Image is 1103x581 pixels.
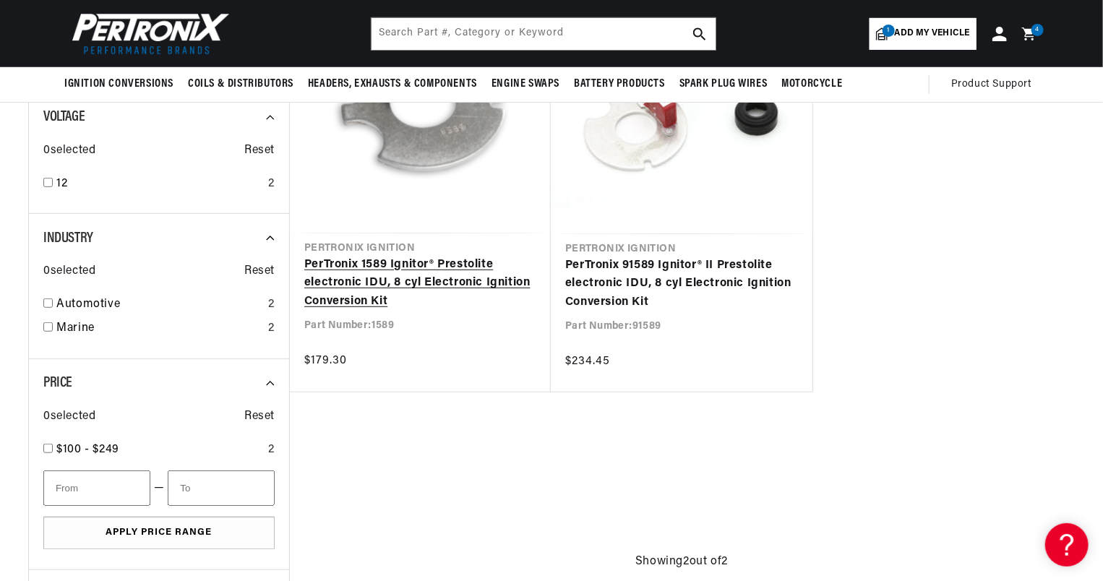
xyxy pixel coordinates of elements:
[43,231,93,246] span: Industry
[268,319,275,338] div: 2
[870,18,977,50] a: 1Add my vehicle
[244,262,275,281] span: Reset
[635,553,728,572] span: Showing 2 out of 2
[301,67,484,101] summary: Headers, Exhausts & Components
[268,175,275,194] div: 2
[56,296,262,314] a: Automotive
[268,441,275,460] div: 2
[565,257,798,312] a: PerTronix 91589 Ignitor® II Prestolite electronic IDU, 8 cyl Electronic Ignition Conversion Kit
[679,77,768,92] span: Spark Plug Wires
[64,77,173,92] span: Ignition Conversions
[1036,24,1040,36] span: 4
[774,67,849,101] summary: Motorcycle
[781,77,842,92] span: Motorcycle
[883,25,895,37] span: 1
[492,77,559,92] span: Engine Swaps
[56,319,262,338] a: Marine
[56,175,262,194] a: 12
[484,67,567,101] summary: Engine Swaps
[951,67,1039,102] summary: Product Support
[567,67,672,101] summary: Battery Products
[56,444,119,455] span: $100 - $249
[684,18,716,50] button: search button
[43,517,275,549] button: Apply Price Range
[951,77,1031,92] span: Product Support
[244,142,275,160] span: Reset
[43,142,95,160] span: 0 selected
[43,470,150,506] input: From
[181,67,301,101] summary: Coils & Distributors
[64,9,231,59] img: Pertronix
[895,27,970,40] span: Add my vehicle
[43,110,85,124] span: Voltage
[188,77,293,92] span: Coils & Distributors
[43,262,95,281] span: 0 selected
[64,67,181,101] summary: Ignition Conversions
[154,479,165,498] span: —
[372,18,716,50] input: Search Part #, Category or Keyword
[304,256,536,311] a: PerTronix 1589 Ignitor® Prestolite electronic IDU, 8 cyl Electronic Ignition Conversion Kit
[574,77,665,92] span: Battery Products
[244,408,275,426] span: Reset
[268,296,275,314] div: 2
[43,408,95,426] span: 0 selected
[672,67,775,101] summary: Spark Plug Wires
[168,470,275,506] input: To
[308,77,477,92] span: Headers, Exhausts & Components
[43,376,72,390] span: Price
